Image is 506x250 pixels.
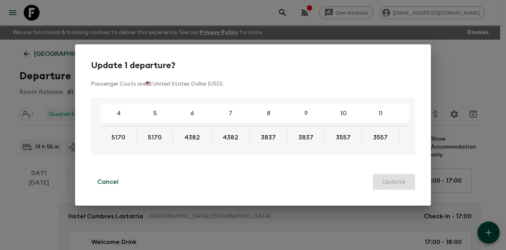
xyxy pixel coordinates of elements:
button: 3837 [251,130,285,145]
div: Enter a new cost to update all selected instances [137,130,173,145]
p: 8 [267,109,270,118]
div: Enter a new cost to update all selected instances [362,130,399,145]
p: Cancel [97,177,119,187]
button: 5170 [138,130,171,145]
button: 3557 [327,130,360,145]
div: Enter a new cost to update all selected instances [173,130,211,145]
button: 4382 [213,130,248,145]
div: Enter a new cost to update all selected instances [250,130,287,145]
h2: Update 1 departure? [91,60,415,71]
div: Enter a new cost to update all selected instances [211,130,250,145]
p: 11 [379,109,383,118]
div: Enter a new cost to update all selected instances [399,130,436,145]
button: 5170 [102,130,135,145]
p: 4 [117,109,121,118]
div: Enter a new cost to update all selected instances [325,130,362,145]
button: 3369 [401,130,434,145]
p: 9 [304,109,308,118]
div: Enter a new cost to update all selected instances [100,130,137,145]
button: Cancel [91,174,125,190]
button: 3557 [364,130,397,145]
button: 4382 [175,130,210,145]
button: 3837 [289,130,323,145]
p: 10 [341,109,347,118]
p: Passenger Costs are 🇺🇸 United States Dollar (USD) [91,80,415,88]
p: 7 [229,109,232,118]
p: 5 [153,109,157,118]
p: 6 [191,109,194,118]
div: Enter a new cost to update all selected instances [287,130,325,145]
